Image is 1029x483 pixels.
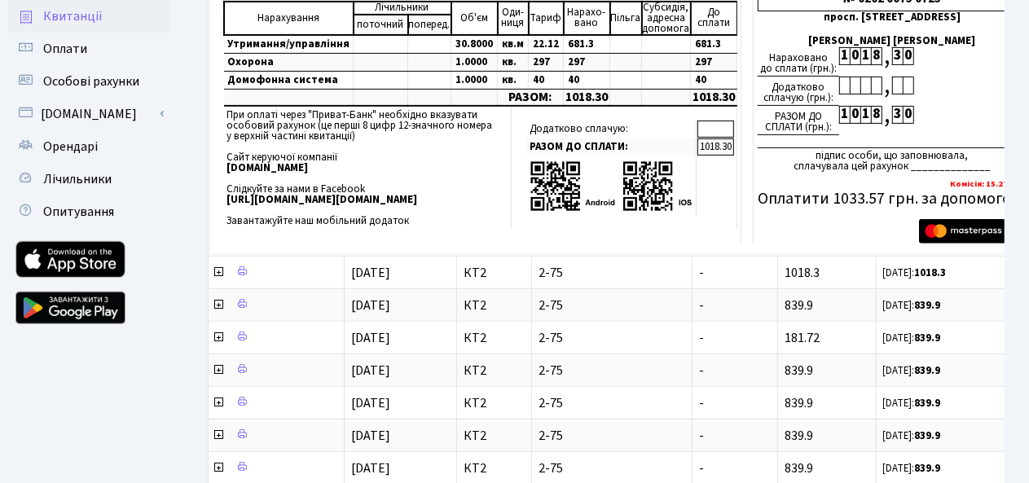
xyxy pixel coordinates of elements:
[850,106,860,124] div: 0
[226,192,417,207] b: [URL][DOMAIN_NAME][DOMAIN_NAME]
[883,331,941,345] small: [DATE]:
[224,71,354,89] td: Домофонна система
[785,296,813,314] span: 839.9
[526,138,697,156] td: РАЗОМ ДО СПЛАТИ:
[530,160,693,213] img: apps-qrcodes.png
[224,53,354,71] td: Охорона
[529,53,564,71] td: 297
[43,138,98,156] span: Орендарі
[43,72,139,90] span: Особові рахунки
[915,428,941,443] b: 839.9
[785,362,813,380] span: 839.9
[498,89,564,106] td: РАЗОМ:
[691,35,737,54] td: 681.3
[699,427,704,445] span: -
[699,459,704,477] span: -
[224,35,354,54] td: Утримання/управління
[785,264,820,282] span: 1018.3
[758,12,1027,23] div: просп. [STREET_ADDRESS]
[883,266,947,280] small: [DATE]:
[464,429,525,442] span: КТ2
[871,106,882,124] div: 8
[610,2,642,35] td: Пільга
[882,47,892,66] div: ,
[464,462,525,475] span: КТ2
[351,362,390,380] span: [DATE]
[539,299,685,312] span: 2-75
[354,15,408,35] td: поточний
[451,71,498,89] td: 1.0000
[699,394,704,412] span: -
[758,36,1027,46] div: [PERSON_NAME] [PERSON_NAME]
[464,364,525,377] span: КТ2
[785,394,813,412] span: 839.9
[699,329,704,347] span: -
[526,121,697,138] td: Додатково сплачую:
[892,47,903,65] div: 3
[451,35,498,54] td: 30.8000
[498,53,529,71] td: кв.
[919,219,1022,244] img: Masterpass
[529,2,564,35] td: Тариф
[691,2,737,35] td: До cплати
[43,170,112,188] span: Лічильники
[903,106,913,124] div: 0
[699,264,704,282] span: -
[691,53,737,71] td: 297
[224,2,354,35] td: Нарахування
[529,35,564,54] td: 22.12
[642,2,691,35] td: Субсидія, адресна допомога
[351,264,390,282] span: [DATE]
[8,195,171,228] a: Опитування
[915,461,941,476] b: 839.9
[464,299,525,312] span: КТ2
[785,427,813,445] span: 839.9
[915,396,941,411] b: 839.9
[464,397,525,410] span: КТ2
[883,428,941,443] small: [DATE]:
[860,106,871,124] div: 1
[915,363,941,378] b: 839.9
[539,266,685,279] span: 2-75
[351,296,390,314] span: [DATE]
[498,71,529,89] td: кв.
[8,98,171,130] a: [DOMAIN_NAME]
[882,106,892,125] div: ,
[699,362,704,380] span: -
[697,138,734,156] td: 1018.30
[883,396,941,411] small: [DATE]:
[354,2,451,15] td: Лічильники
[564,53,610,71] td: 297
[758,147,1027,172] div: підпис особи, що заповнювала, сплачувала цей рахунок ______________
[539,332,685,345] span: 2-75
[223,107,512,230] td: При оплаті через "Приват-Банк" необхідно вказувати особовий рахунок (це перші 8 цифр 12-значного ...
[699,296,704,314] span: -
[226,160,308,175] b: [DOMAIN_NAME]
[839,47,850,65] div: 1
[915,266,947,280] b: 1018.3
[8,163,171,195] a: Лічильники
[564,35,610,54] td: 681.3
[564,71,610,89] td: 40
[883,298,941,313] small: [DATE]:
[758,77,839,106] div: Додатково сплачую (грн.):
[564,2,610,35] td: Нарахо- вано
[850,47,860,65] div: 0
[883,461,941,476] small: [DATE]:
[464,332,525,345] span: КТ2
[8,33,171,65] a: Оплати
[8,130,171,163] a: Орендарі
[564,89,610,106] td: 1018.30
[539,397,685,410] span: 2-75
[539,462,685,475] span: 2-75
[539,364,685,377] span: 2-75
[464,266,525,279] span: КТ2
[758,47,839,77] div: Нараховано до сплати (грн.):
[43,7,103,25] span: Квитанції
[451,2,498,35] td: Об'єм
[43,203,114,221] span: Опитування
[451,53,498,71] td: 1.0000
[691,89,737,106] td: 1018.30
[785,459,813,477] span: 839.9
[408,15,451,35] td: поперед.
